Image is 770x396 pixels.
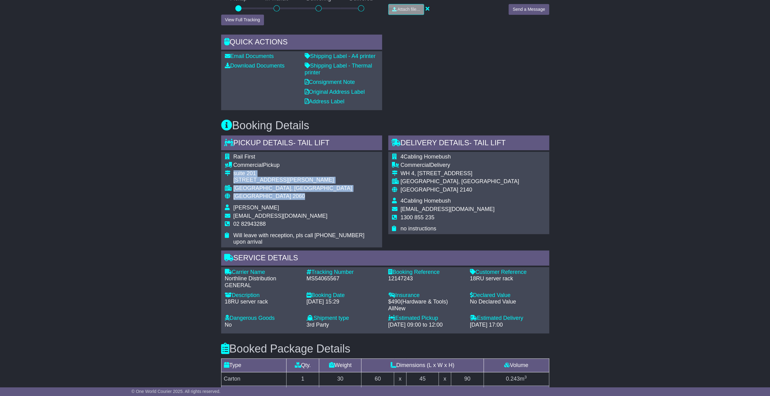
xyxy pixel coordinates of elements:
[401,162,519,169] div: Delivery
[233,177,378,184] div: [STREET_ADDRESS][PERSON_NAME]
[401,206,495,212] span: [EMAIL_ADDRESS][DOMAIN_NAME]
[225,269,300,276] div: Carrier Name
[225,299,300,305] div: 18RU server rack
[307,315,382,322] div: Shipment type
[401,162,430,168] span: Commercial
[470,275,546,282] div: 18RU server rack
[319,372,361,386] td: 30
[225,275,300,289] div: Northline Distribution GENERAL
[439,372,451,386] td: x
[319,359,361,372] td: Weight
[225,53,274,59] a: Email Documents
[401,178,519,185] div: [GEOGRAPHIC_DATA], [GEOGRAPHIC_DATA]
[391,299,401,305] span: 490
[225,322,232,328] span: No
[470,299,546,305] div: No Declared Value
[233,162,378,169] div: Pickup
[221,35,382,51] div: Quick Actions
[225,315,300,322] div: Dangerous Goods
[225,292,300,299] div: Description
[388,322,464,328] div: [DATE] 09:00 to 12:00
[305,79,355,85] a: Consignment Note
[233,232,364,245] span: Will leave with reception, pls call [PHONE_NUMBER] upon arrival
[233,204,279,211] span: [PERSON_NAME]
[361,372,394,386] td: 60
[307,275,382,282] div: MS54065567
[470,269,546,276] div: Customer Reference
[286,372,319,386] td: 1
[406,372,439,386] td: 45
[506,376,520,382] span: 0.243
[233,154,255,160] span: Rail First
[402,299,446,305] span: Hardware & Tools
[221,250,549,267] div: Service Details
[233,221,266,227] span: 02 82943288
[469,138,505,147] span: - Tail Lift
[394,372,406,386] td: x
[225,63,285,69] a: Download Documents
[305,98,344,105] a: Address Label
[233,162,263,168] span: Commercial
[470,315,546,322] div: Estimated Delivery
[221,119,549,132] h3: Booking Details
[388,299,464,312] div: $ ( )
[307,322,329,328] span: 3rd Party
[470,292,546,299] div: Declared Value
[388,275,464,282] div: 12147243
[509,4,549,15] button: Send a Message
[524,375,527,379] sup: 3
[470,322,546,328] div: [DATE] 17:00
[221,135,382,152] div: Pickup Details
[361,359,484,372] td: Dimensions (L x W x H)
[286,359,319,372] td: Qty.
[233,185,378,192] div: [GEOGRAPHIC_DATA], [GEOGRAPHIC_DATA]
[388,135,549,152] div: Delivery Details
[401,187,458,193] span: [GEOGRAPHIC_DATA]
[401,214,434,221] span: 1300 855 235
[388,269,464,276] div: Booking Reference
[131,389,220,394] span: © One World Courier 2025. All rights reserved.
[401,225,436,232] span: no instructions
[307,299,382,305] div: [DATE] 15:29
[307,269,382,276] div: Tracking Number
[221,372,286,386] td: Carton
[307,292,382,299] div: Booking Date
[305,63,372,76] a: Shipping Label - Thermal printer
[305,53,376,59] a: Shipping Label - A4 printer
[221,14,264,25] button: View Full Tracking
[484,359,549,372] td: Volume
[388,292,464,299] div: Insurance
[401,170,519,177] div: WH 4, [STREET_ADDRESS]
[388,315,464,322] div: Estimated Pickup
[233,170,378,177] div: suite 201
[451,372,484,386] td: 90
[401,154,451,160] span: 4Cabling Homebush
[293,138,329,147] span: - Tail Lift
[293,193,305,199] span: 2060
[233,213,327,219] span: [EMAIL_ADDRESS][DOMAIN_NAME]
[401,198,451,204] span: 4Cabling Homebush
[388,305,464,312] div: AllNew
[221,359,286,372] td: Type
[460,187,472,193] span: 2140
[233,193,291,199] span: [GEOGRAPHIC_DATA]
[305,89,365,95] a: Original Address Label
[484,372,549,386] td: m
[221,343,549,355] h3: Booked Package Details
